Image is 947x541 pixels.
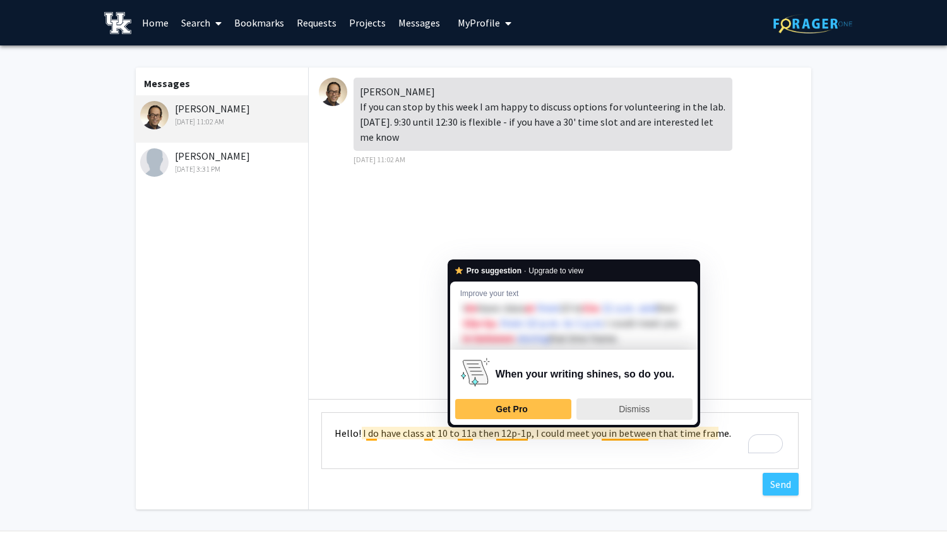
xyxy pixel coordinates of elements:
[140,116,305,128] div: [DATE] 11:02 AM
[319,78,347,106] img: Jonathan Satin
[104,12,131,34] img: University of Kentucky Logo
[392,1,446,45] a: Messages
[354,155,405,164] span: [DATE] 11:02 AM
[228,1,290,45] a: Bookmarks
[140,163,305,175] div: [DATE] 3:31 PM
[140,148,305,175] div: [PERSON_NAME]
[140,101,305,128] div: [PERSON_NAME]
[175,1,228,45] a: Search
[136,1,175,45] a: Home
[9,484,54,532] iframe: Chat
[321,412,799,469] textarea: To enrich screen reader interactions, please activate Accessibility in Grammarly extension settings
[290,1,343,45] a: Requests
[343,1,392,45] a: Projects
[140,101,169,129] img: Jonathan Satin
[773,14,852,33] img: ForagerOne Logo
[354,78,732,151] div: [PERSON_NAME] If you can stop by this week I am happy to discuss options for volunteering in the ...
[458,16,500,29] span: My Profile
[763,473,799,496] button: Send
[140,148,169,177] img: Ioannis Papazoglou
[144,77,190,90] b: Messages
